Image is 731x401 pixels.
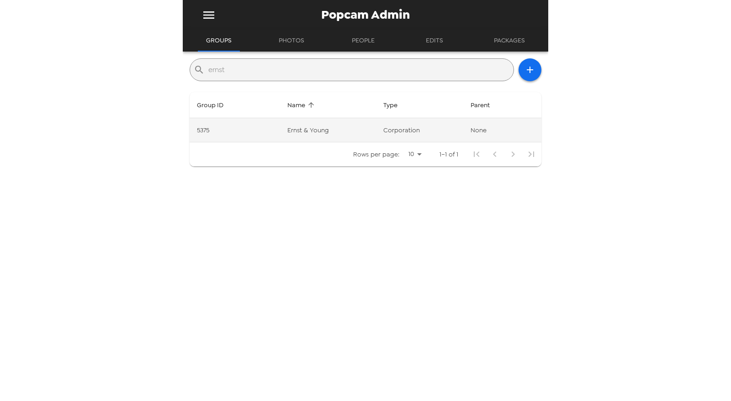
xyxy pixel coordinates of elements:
[287,99,317,110] span: Sort
[486,30,533,52] button: Packages
[190,118,280,142] td: 5375
[198,30,240,52] button: Groups
[376,118,463,142] td: corporation
[208,62,510,77] input: Find a group
[353,150,399,159] p: Rows per page:
[343,30,384,52] button: People
[403,147,425,161] div: 10
[471,99,502,110] span: Cannot sort by this property
[197,99,235,110] span: Sort
[463,118,541,142] td: None
[414,30,455,52] button: Edits
[270,30,313,52] button: Photos
[440,150,458,159] p: 1–1 of 1
[280,118,376,142] td: Ernst & Young
[321,9,410,21] span: Popcam Admin
[383,99,409,110] span: Sort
